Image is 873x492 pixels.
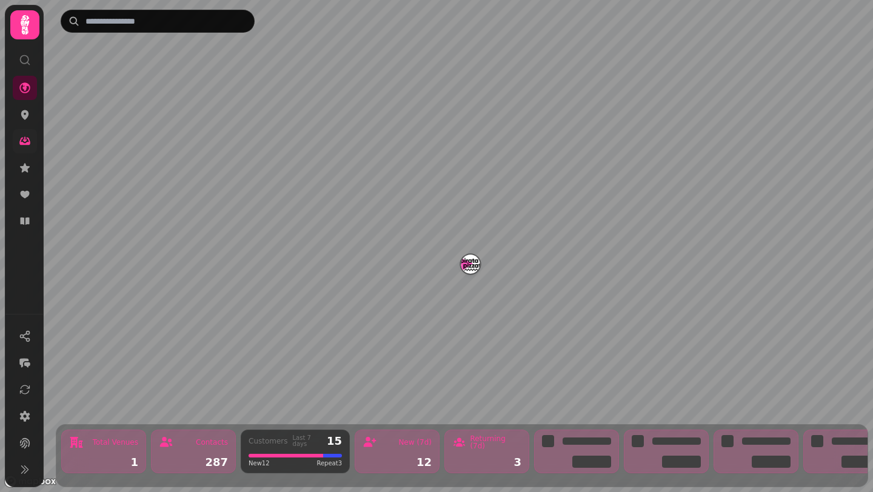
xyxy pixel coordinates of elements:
[249,437,288,445] div: Customers
[327,436,342,447] div: 15
[452,457,521,468] div: 3
[461,254,480,274] button: Il Pirata Pizzata
[4,474,57,488] a: Mapbox logo
[69,457,138,468] div: 1
[398,439,432,446] div: New (7d)
[316,459,342,468] span: Repeat 3
[93,439,138,446] div: Total Venues
[461,254,480,278] div: Map marker
[159,457,228,468] div: 287
[249,459,270,468] span: New 12
[196,439,228,446] div: Contacts
[293,435,322,447] div: Last 7 days
[470,435,521,450] div: Returning (7d)
[363,457,432,468] div: 12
